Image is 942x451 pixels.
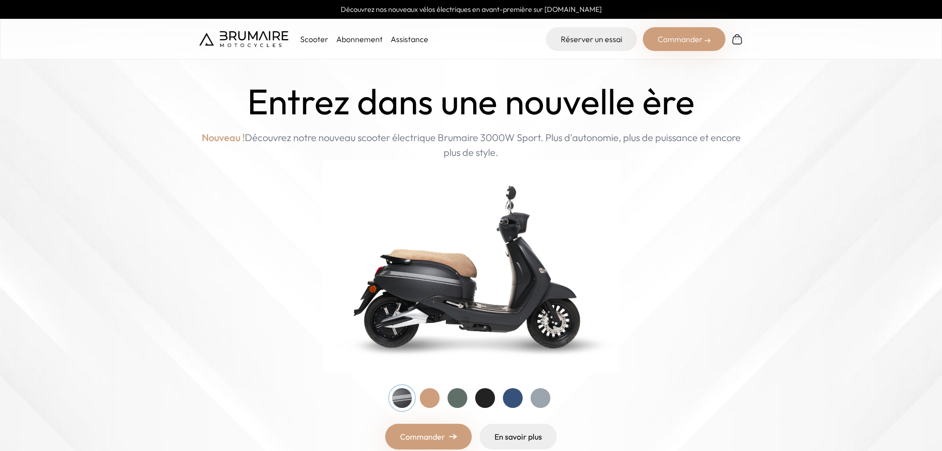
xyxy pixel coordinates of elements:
img: Brumaire Motocycles [199,31,288,47]
img: Panier [731,33,743,45]
p: Scooter [300,33,328,45]
span: Nouveau ! [202,130,245,145]
a: Assistance [391,34,428,44]
p: Découvrez notre nouveau scooter électrique Brumaire 3000W Sport. Plus d'autonomie, plus de puissa... [199,130,743,160]
img: right-arrow-2.png [705,38,711,44]
div: Commander [643,27,725,51]
h1: Entrez dans une nouvelle ère [247,81,695,122]
a: Réserver un essai [546,27,637,51]
a: En savoir plus [480,424,557,450]
img: right-arrow.png [449,434,457,440]
a: Commander [385,424,472,450]
a: Abonnement [336,34,383,44]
